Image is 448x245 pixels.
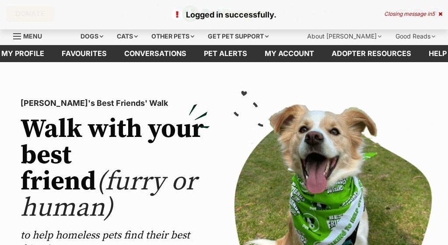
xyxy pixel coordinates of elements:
[53,45,115,62] a: Favourites
[323,45,420,62] a: Adopter resources
[13,28,48,43] a: Menu
[21,165,196,224] span: (furry or human)
[21,116,210,221] h2: Walk with your best friend
[74,28,109,45] div: Dogs
[145,28,200,45] div: Other pets
[21,97,210,109] p: [PERSON_NAME]'s Best Friends' Walk
[301,28,388,45] div: About [PERSON_NAME]
[115,45,195,62] a: conversations
[256,45,323,62] a: My account
[23,32,42,40] span: Menu
[389,28,441,45] div: Good Reads
[195,45,256,62] a: Pet alerts
[202,28,275,45] div: Get pet support
[111,28,144,45] div: Cats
